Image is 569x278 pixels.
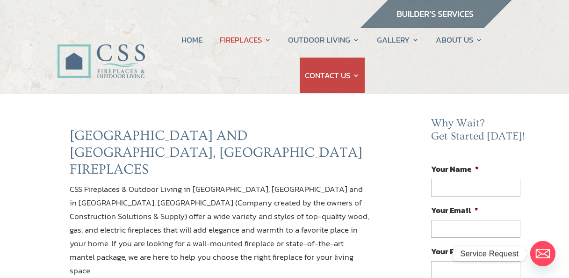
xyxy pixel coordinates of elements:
[70,127,370,183] h2: [GEOGRAPHIC_DATA] AND [GEOGRAPHIC_DATA], [GEOGRAPHIC_DATA] FIREPLACES
[436,22,483,58] a: ABOUT US
[431,117,527,147] h2: Why Wait? Get Started [DATE]!
[181,22,202,58] a: HOME
[431,164,479,174] label: Your Name
[305,58,360,93] a: CONTACT US
[530,241,555,266] a: Email
[360,19,512,31] a: builder services construction supply
[377,22,419,58] a: GALLERY
[220,22,271,58] a: FIREPLACES
[57,20,145,83] img: CSS Fireplaces & Outdoor Living (Formerly Construction Solutions & Supply)- Jacksonville Ormond B...
[431,205,478,215] label: Your Email
[288,22,360,58] a: OUTDOOR LIVING
[431,246,480,256] label: Your Phone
